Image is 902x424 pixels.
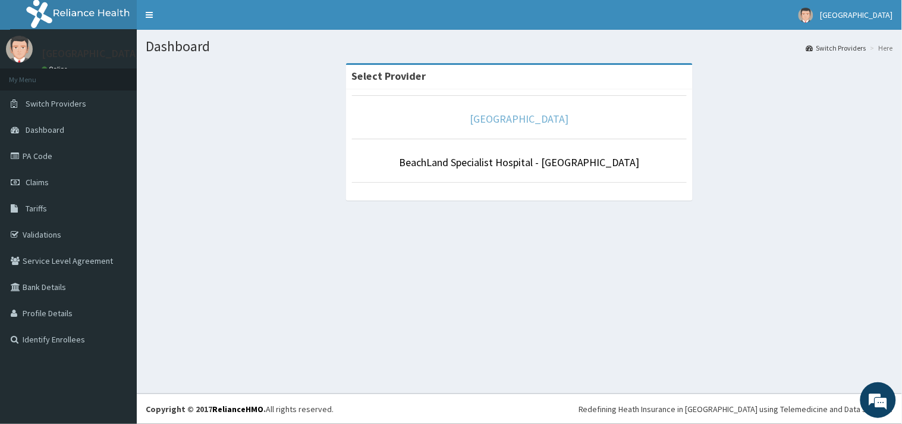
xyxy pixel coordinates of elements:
span: Tariffs [26,203,47,214]
a: RelianceHMO [212,404,263,414]
strong: Copyright © 2017 . [146,404,266,414]
span: Switch Providers [26,98,86,109]
span: Claims [26,177,49,188]
p: [GEOGRAPHIC_DATA] [42,48,140,59]
img: User Image [6,36,33,63]
h1: Dashboard [146,39,893,54]
strong: Select Provider [352,69,426,83]
img: User Image [799,8,813,23]
a: Switch Providers [806,43,866,53]
span: [GEOGRAPHIC_DATA] [821,10,893,20]
footer: All rights reserved. [137,394,902,424]
li: Here [868,43,893,53]
div: Redefining Heath Insurance in [GEOGRAPHIC_DATA] using Telemedicine and Data Science! [579,403,893,415]
a: [GEOGRAPHIC_DATA] [470,112,569,126]
a: BeachLand Specialist Hospital - [GEOGRAPHIC_DATA] [399,155,640,169]
span: Dashboard [26,124,64,135]
a: Online [42,65,70,73]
